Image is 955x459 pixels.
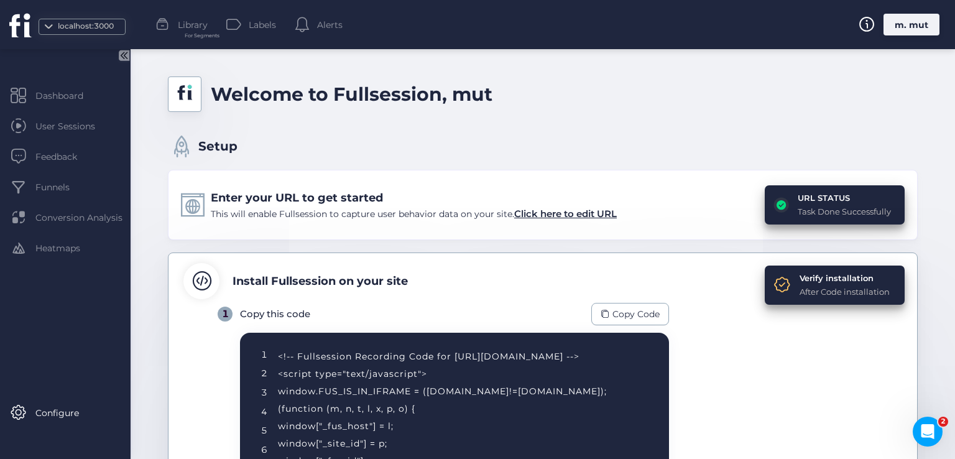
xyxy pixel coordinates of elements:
[25,276,208,289] div: FS.identify - Identifying users
[798,205,891,218] div: Task Done Successfully
[55,21,117,32] div: localhost:3000
[800,272,890,284] div: Verify installation
[35,211,141,225] span: Conversion Analysis
[35,150,96,164] span: Feedback
[35,89,102,103] span: Dashboard
[261,348,267,361] div: 1
[83,345,165,394] button: Messages
[218,307,233,322] div: 1
[233,272,408,290] div: Install Fullsession on your site
[261,366,267,380] div: 2
[261,443,267,457] div: 6
[25,322,208,348] div: Unleashing Session Control Using Custom Attributes
[25,299,208,312] div: Welcome to FullSession
[18,294,231,317] div: Welcome to FullSession
[18,317,231,353] div: Unleashing Session Control Using Custom Attributes
[240,307,310,322] div: Copy this code
[612,307,660,321] span: Copy Code
[35,241,99,255] span: Heatmaps
[214,20,236,42] div: Close
[25,211,101,225] span: Search for help
[913,417,943,447] iframe: Intercom live chat
[25,170,208,183] div: We'll be back online [DATE]
[211,206,617,221] div: This will enable Fullsession to capture user behavior data on your site.
[35,119,114,133] span: User Sessions
[198,137,238,156] span: Setup
[800,285,890,298] div: After Code installation
[249,18,276,32] span: Labels
[261,405,267,419] div: 4
[211,80,492,109] div: Welcome to Fullsession, mut
[18,235,231,271] div: Enhancing Session Insights With Custom Events
[514,208,617,220] span: Click here to edit URL
[18,271,231,294] div: FS.identify - Identifying users
[317,18,343,32] span: Alerts
[261,424,267,437] div: 5
[25,88,224,109] p: Hi mut 👋
[166,345,249,394] button: Help
[197,376,217,384] span: Help
[938,417,948,427] span: 2
[35,180,88,194] span: Funnels
[35,406,98,420] span: Configure
[25,157,208,170] div: Send us a message
[211,189,617,206] div: Enter your URL to get started
[178,18,208,32] span: Library
[103,376,146,384] span: Messages
[25,24,45,44] img: logo
[261,386,267,399] div: 3
[18,205,231,230] button: Search for help
[798,192,891,204] div: URL STATUS
[12,146,236,193] div: Send us a messageWe'll be back online [DATE]
[883,14,939,35] div: m. mut
[25,240,208,266] div: Enhancing Session Insights With Custom Events
[25,109,224,131] p: How can we help?
[185,32,219,40] span: For Segments
[27,376,55,384] span: Home
[180,20,205,45] img: Profile image for Hamed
